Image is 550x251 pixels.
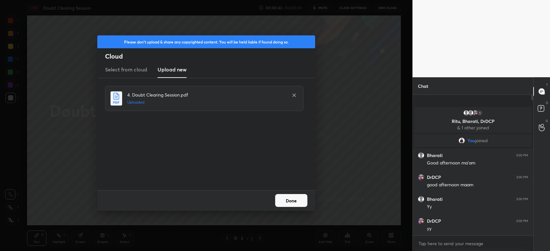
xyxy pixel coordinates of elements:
[516,153,528,157] div: 3:00 PM
[427,226,528,232] div: yy
[427,153,443,158] h6: Bharati
[418,196,424,202] img: default.png
[427,182,528,188] div: good afternoon maam
[97,35,315,48] div: Please don't upload & share any copyrighted content. You will be held liable if found doing so.
[105,52,315,60] h2: Cloud
[463,110,469,116] img: default.png
[427,196,443,202] h6: Bharati
[516,175,528,179] div: 3:00 PM
[468,110,474,116] img: default.png
[418,218,424,224] img: b3a95a5546134ed09af10c7c8539e58d.jpg
[475,138,488,143] span: joined
[458,137,465,144] img: 39815340dd53425cbc7980211086e2fd.jpg
[546,100,548,105] p: D
[275,194,307,207] button: Done
[418,119,528,124] p: Ritu, Bharati, DrDCP
[516,219,528,223] div: 3:00 PM
[127,91,285,98] h4: 4. Doubt Clearing Session.pdf
[413,78,433,95] p: Chat
[545,118,548,123] p: G
[468,138,475,143] span: You
[477,110,483,116] div: 1
[427,174,441,180] h6: DrDCP
[516,197,528,201] div: 3:00 PM
[546,82,548,87] p: T
[427,204,528,210] div: Yy
[413,106,533,236] div: grid
[427,160,528,166] div: Good afternoon ma'am
[427,218,441,224] h6: DrDCP
[158,66,187,73] h3: Upload new
[418,152,424,159] img: default.png
[418,174,424,181] img: b3a95a5546134ed09af10c7c8539e58d.jpg
[127,99,285,105] h5: Uploaded
[472,110,478,116] img: b3a95a5546134ed09af10c7c8539e58d.jpg
[418,125,528,130] p: & 1 other joined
